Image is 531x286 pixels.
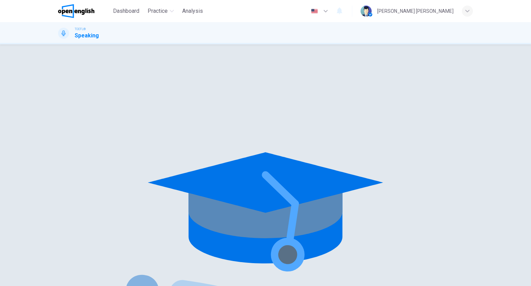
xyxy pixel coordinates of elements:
[75,32,99,40] h1: Speaking
[310,9,319,14] img: en
[182,7,203,15] span: Analysis
[361,6,372,17] img: Profile picture
[377,7,454,15] div: [PERSON_NAME] [PERSON_NAME]
[148,7,168,15] span: Practice
[75,27,86,32] span: TOEFL®
[113,7,139,15] span: Dashboard
[58,4,94,18] img: OpenEnglish logo
[110,5,142,17] button: Dashboard
[145,5,177,17] button: Practice
[58,4,110,18] a: OpenEnglish logo
[179,5,206,17] button: Analysis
